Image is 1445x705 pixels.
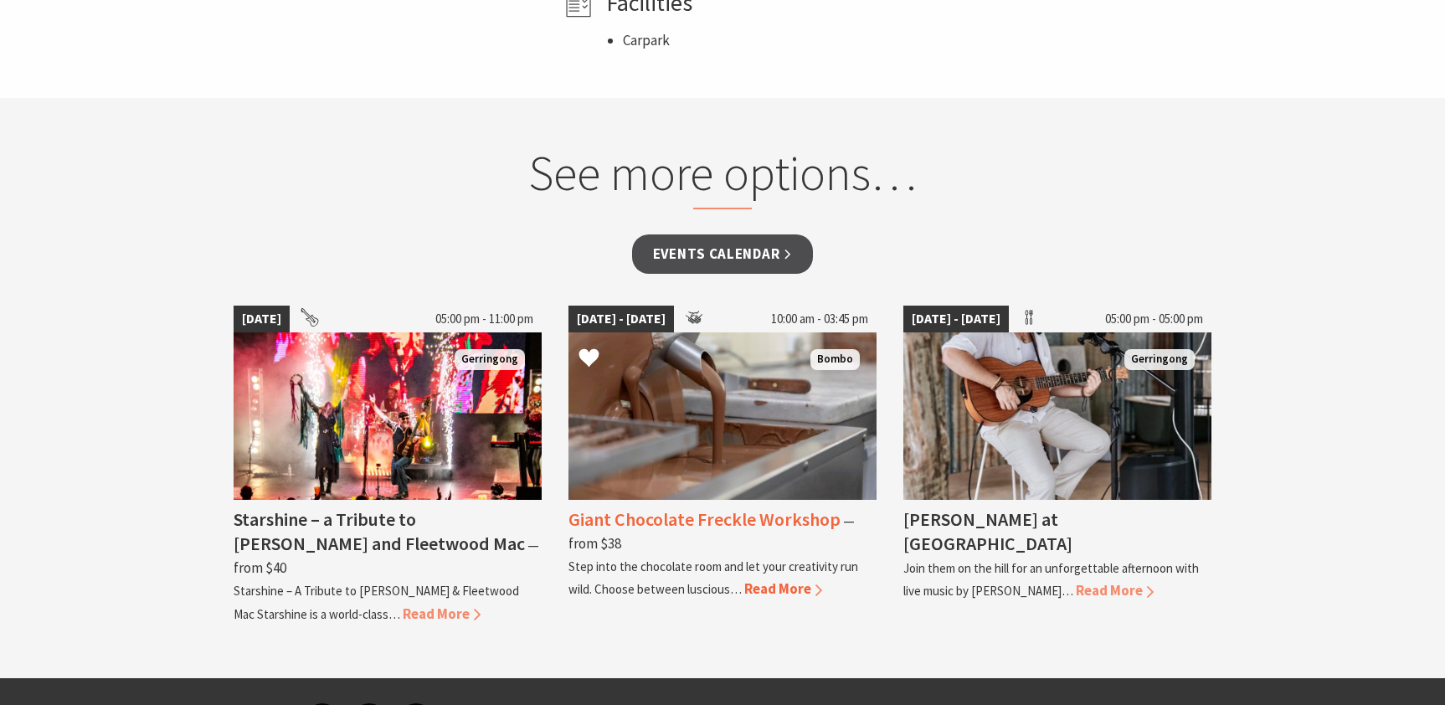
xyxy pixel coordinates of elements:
[744,579,822,598] span: Read More
[568,306,877,625] a: [DATE] - [DATE] 10:00 am - 03:45 pm The Treat Factory Chocolate Production Bombo Giant Chocolate ...
[903,306,1009,332] span: [DATE] - [DATE]
[810,349,860,370] span: Bombo
[403,605,481,623] span: Read More
[234,306,290,332] span: [DATE]
[1076,581,1154,600] span: Read More
[234,507,525,555] h4: Starshine – a Tribute to [PERSON_NAME] and Fleetwood Mac
[234,583,519,621] p: Starshine – A Tribute to [PERSON_NAME] & Fleetwood Mac Starshine is a world-class…
[903,306,1211,625] a: [DATE] - [DATE] 05:00 pm - 05:00 pm Tayvin Martins Gerringong [PERSON_NAME] at [GEOGRAPHIC_DATA] ...
[234,306,542,625] a: [DATE] 05:00 pm - 11:00 pm Starshine Gerringong Starshine – a Tribute to [PERSON_NAME] and Fleetw...
[903,507,1072,555] h4: [PERSON_NAME] at [GEOGRAPHIC_DATA]
[1097,306,1211,332] span: 05:00 pm - 05:00 pm
[234,332,542,500] img: Starshine
[568,507,841,531] h4: Giant Chocolate Freckle Workshop
[568,512,855,553] span: ⁠— from $38
[1124,349,1195,370] span: Gerringong
[568,558,858,597] p: Step into the chocolate room and let your creativity run wild. Choose between luscious…
[455,349,525,370] span: Gerringong
[568,332,877,500] img: The Treat Factory Chocolate Production
[404,144,1042,209] h2: See more options…
[427,306,542,332] span: 05:00 pm - 11:00 pm
[903,560,1199,599] p: Join them on the hill for an unforgettable afternoon with live music by [PERSON_NAME]…
[763,306,877,332] span: 10:00 am - 03:45 pm
[632,234,814,274] a: Events Calendar
[903,332,1211,500] img: Tayvin Martins
[623,29,909,52] li: Carpark
[568,306,674,332] span: [DATE] - [DATE]
[562,331,616,388] button: Click to Favourite Giant Chocolate Freckle Workshop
